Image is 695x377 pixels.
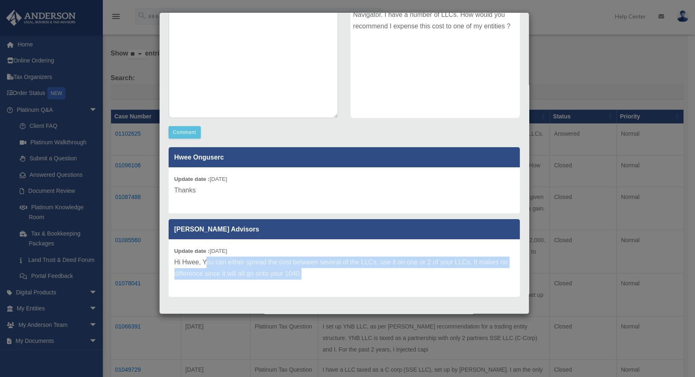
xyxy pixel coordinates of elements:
[174,176,227,182] small: [DATE]
[174,185,514,196] p: Thanks
[174,176,210,182] b: Update date :
[174,248,210,254] b: Update date :
[174,257,514,280] p: Hi Hwee, You can either spread the cost between several of the LLCs, use it on one or 2 of your L...
[169,126,201,139] button: Comment
[169,147,520,167] p: Hwee Onguserc
[174,248,227,254] small: [DATE]
[169,219,520,239] p: [PERSON_NAME] Advisors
